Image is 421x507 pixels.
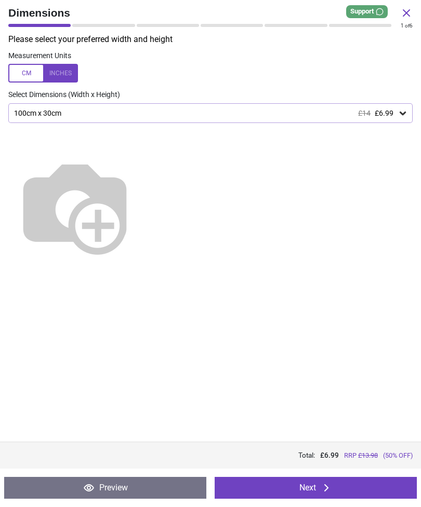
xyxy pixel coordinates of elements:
button: Preview [4,477,206,499]
label: Measurement Units [8,51,71,61]
span: £ [320,450,339,460]
span: Dimensions [8,5,400,20]
img: Helper for size comparison [8,140,141,272]
span: (50% OFF) [383,451,413,460]
span: £6.99 [375,109,393,117]
button: Next [215,477,417,499]
div: 100cm x 30cm [13,109,398,118]
span: £ 13.98 [358,451,378,459]
span: £14 [358,109,371,117]
span: 6.99 [324,451,339,459]
div: Total: [8,450,413,460]
p: Please select your preferred width and height [8,34,421,45]
span: 1 [401,23,404,29]
div: of 6 [401,22,413,30]
span: RRP [344,451,378,460]
div: Support [346,5,388,18]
